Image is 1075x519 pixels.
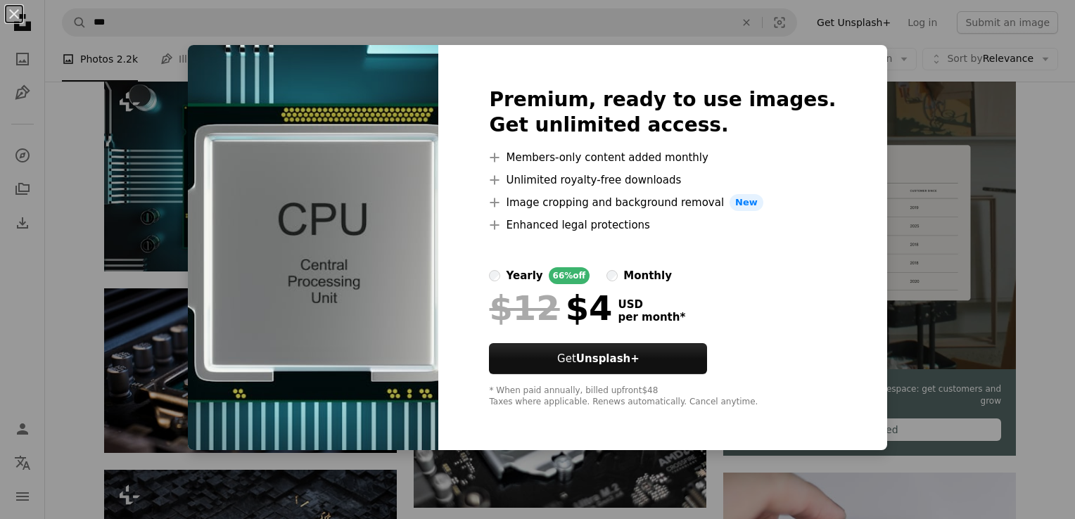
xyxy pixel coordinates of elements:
[576,352,640,365] strong: Unsplash+
[618,298,685,311] span: USD
[489,172,836,188] li: Unlimited royalty-free downloads
[730,194,763,211] span: New
[506,267,542,284] div: yearly
[489,217,836,233] li: Enhanced legal protections
[489,270,500,281] input: yearly66%off
[188,45,438,450] img: premium_photo-1681426698212-53e47fec9a2c
[489,343,707,374] button: GetUnsplash+
[489,194,836,211] li: Image cropping and background removal
[489,290,612,326] div: $4
[623,267,672,284] div: monthly
[606,270,618,281] input: monthly
[549,267,590,284] div: 66% off
[489,385,836,408] div: * When paid annually, billed upfront $48 Taxes where applicable. Renews automatically. Cancel any...
[489,290,559,326] span: $12
[489,149,836,166] li: Members-only content added monthly
[618,311,685,323] span: per month *
[489,87,836,138] h2: Premium, ready to use images. Get unlimited access.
